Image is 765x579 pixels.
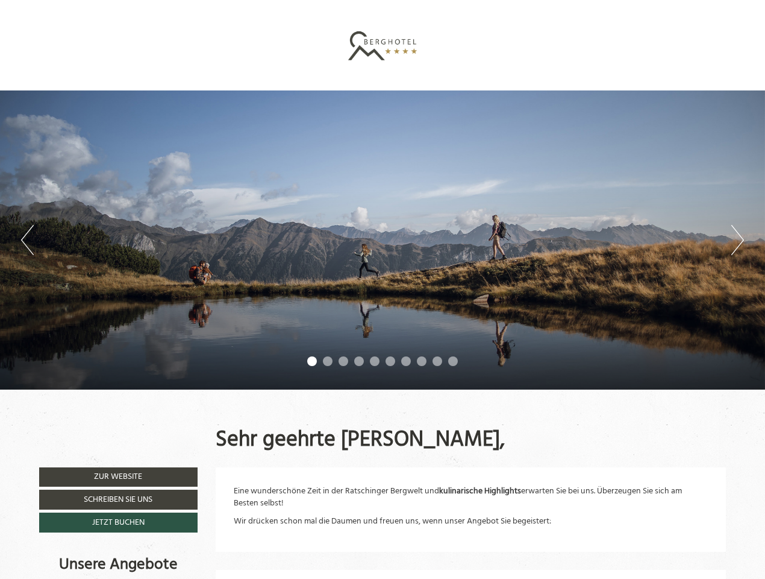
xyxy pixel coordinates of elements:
[439,484,521,498] strong: kulinarische Highlights
[234,486,708,510] p: Eine wunderschöne Zeit in der Ratschinger Bergwelt und erwarten Sie bei uns. Überzeugen Sie sich ...
[39,554,198,576] div: Unsere Angebote
[21,225,34,255] button: Previous
[39,513,198,533] a: Jetzt buchen
[234,516,708,528] p: Wir drücken schon mal die Daumen und freuen uns, wenn unser Angebot Sie begeistert:
[39,467,198,487] a: Zur Website
[731,225,744,255] button: Next
[39,490,198,510] a: Schreiben Sie uns
[216,429,505,453] h1: Sehr geehrte [PERSON_NAME],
